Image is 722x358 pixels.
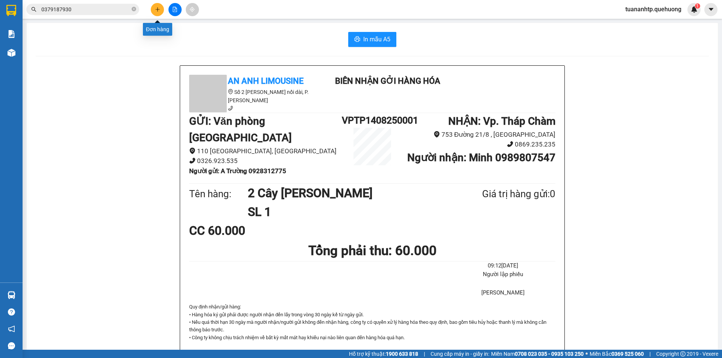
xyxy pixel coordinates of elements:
b: An Anh Limousine [228,76,303,86]
div: Quy định nhận/gửi hàng : [189,303,555,341]
p: • Hàng hóa ký gửi phải được người nhận đến lấy trong vòng 30 ngày kể từ ngày gửi. [189,311,555,319]
strong: 1900 633 818 [386,351,418,357]
b: An Anh Limousine [9,48,41,84]
b: Người nhận : Minh 0989807547 [407,151,555,164]
span: Hỗ trợ kỹ thuật: [349,350,418,358]
b: NHẬN : Vp. Tháp Chàm [448,115,555,127]
span: phone [228,106,233,111]
span: plus [155,7,160,12]
p: • Công ty không chịu trách nhiệm về bất kỳ mất mát hay khiếu nại nào liên quan đến hàng hóa quá hạn. [189,334,555,341]
div: CC 60.000 [189,221,310,240]
button: plus [151,3,164,16]
span: file-add [172,7,177,12]
span: phone [507,141,513,147]
span: environment [228,89,233,94]
span: close-circle [132,6,136,13]
li: [PERSON_NAME] [450,289,555,298]
span: environment [434,131,440,137]
li: 0326.923.535 [189,156,342,166]
h1: VPTP1408250001 [342,113,403,128]
span: notification [8,325,15,332]
li: 0869.235.235 [403,139,555,150]
span: | [649,350,651,358]
b: Người gửi : A Trường 0928312775 [189,167,286,175]
button: caret-down [704,3,717,16]
li: Người lập phiếu [450,270,555,279]
h1: Tổng phải thu: 60.000 [189,240,555,261]
input: Tìm tên, số ĐT hoặc mã đơn [41,5,130,14]
span: Miền Bắc [590,350,644,358]
b: Biên nhận gởi hàng hóa [49,11,72,72]
strong: 0708 023 035 - 0935 103 250 [515,351,584,357]
b: GỬI : Văn phòng [GEOGRAPHIC_DATA] [189,115,292,144]
span: 1 [696,3,699,9]
strong: 0369 525 060 [611,351,644,357]
h1: 2 Cây [PERSON_NAME] [248,184,446,202]
h1: SL 1 [248,202,446,221]
img: icon-new-feature [691,6,698,13]
li: 09:12[DATE] [450,261,555,270]
span: printer [354,36,360,43]
p: • Nếu quá thời hạn 30 ngày mà người nhận/người gửi không đến nhận hàng, công ty có quyền xử lý hà... [189,319,555,334]
sup: 1 [695,3,700,9]
span: copyright [680,351,686,356]
span: caret-down [708,6,714,13]
span: In mẫu A5 [363,35,390,44]
span: message [8,342,15,349]
li: 110 [GEOGRAPHIC_DATA], [GEOGRAPHIC_DATA] [189,146,342,156]
span: search [31,7,36,12]
div: Giá trị hàng gửi: 0 [446,186,555,202]
span: Cung cấp máy in - giấy in: [431,350,489,358]
span: ⚪️ [585,352,588,355]
button: printerIn mẫu A5 [348,32,396,47]
button: aim [186,3,199,16]
img: warehouse-icon [8,49,15,57]
li: 753 Đường 21/8 , [GEOGRAPHIC_DATA] [403,130,555,140]
button: file-add [168,3,182,16]
span: phone [189,157,196,164]
img: solution-icon [8,30,15,38]
span: question-circle [8,308,15,316]
img: logo-vxr [6,5,16,16]
span: | [424,350,425,358]
span: close-circle [132,7,136,11]
span: tuananhtp.quehuong [619,5,687,14]
li: Số 2 [PERSON_NAME] nối dài, P. [PERSON_NAME] [189,88,325,104]
span: aim [190,7,195,12]
img: warehouse-icon [8,291,15,299]
span: environment [189,148,196,154]
div: Tên hàng: [189,186,248,202]
b: Biên nhận gởi hàng hóa [335,76,440,86]
span: Miền Nam [491,350,584,358]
